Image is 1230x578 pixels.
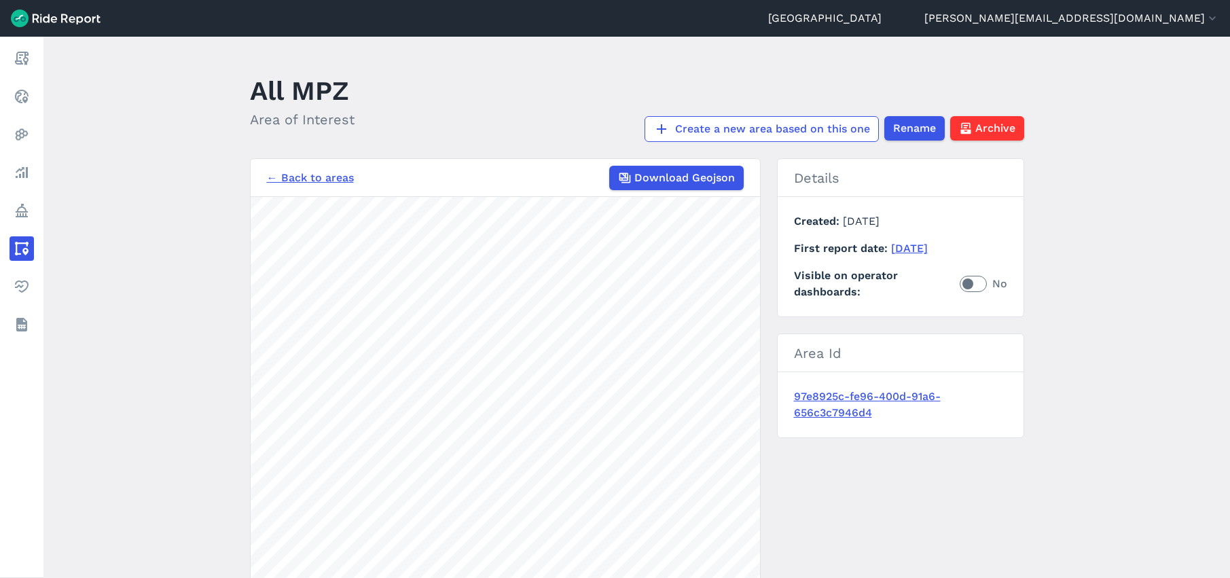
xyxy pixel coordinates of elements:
[10,84,34,109] a: Realtime
[645,116,879,142] a: Create a new area based on this one
[794,389,1007,421] a: 97e8925c-fe96-400d-91a6-656c3c7946d4
[10,236,34,261] a: Areas
[250,72,355,109] h1: All MPZ
[10,160,34,185] a: Analyze
[267,170,354,186] a: ← Back to areas
[843,215,880,228] span: [DATE]
[893,120,936,137] span: Rename
[891,242,928,255] a: [DATE]
[10,198,34,223] a: Policy
[634,170,735,186] span: Download Geojson
[10,122,34,147] a: Heatmaps
[975,120,1015,137] span: Archive
[10,274,34,299] a: Health
[884,116,945,141] button: Rename
[250,109,355,130] h2: Area of Interest
[924,10,1219,26] button: [PERSON_NAME][EMAIL_ADDRESS][DOMAIN_NAME]
[950,116,1024,141] button: Archive
[794,215,843,228] span: Created
[768,10,882,26] a: [GEOGRAPHIC_DATA]
[778,334,1024,372] h3: Area Id
[794,242,891,255] span: First report date
[10,46,34,71] a: Report
[609,166,744,190] button: Download Geojson
[778,159,1024,197] h2: Details
[794,268,960,300] span: Visible on operator dashboards
[11,10,101,27] img: Ride Report
[960,276,1007,292] label: No
[10,312,34,337] a: Datasets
